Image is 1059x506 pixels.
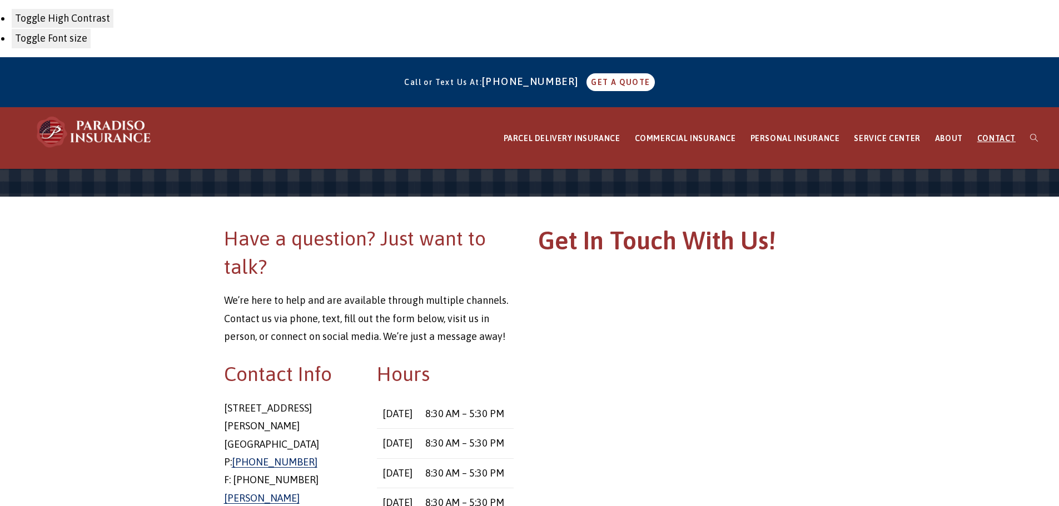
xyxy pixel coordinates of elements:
p: We’re here to help and are available through multiple channels. Contact us via phone, text, fill ... [224,292,514,345]
a: PARCEL DELIVERY INSURANCE [496,108,628,169]
h1: Get In Touch With Us! [538,224,828,263]
span: CONTACT [977,134,1016,143]
h2: Hours [377,360,514,388]
a: COMMERCIAL INSURANCE [628,108,743,169]
a: GET A QUOTE [586,73,654,91]
a: CONTACT [970,108,1023,169]
a: PERSONAL INSURANCE [743,108,847,169]
h2: Contact Info [224,360,361,388]
a: [PHONE_NUMBER] [232,456,317,468]
time: 8:30 AM – 5:30 PM [425,437,504,449]
a: [PHONE_NUMBER] [482,76,584,87]
td: [DATE] [377,429,419,458]
button: Toggle Font size [11,28,91,48]
span: PERSONAL INSURANCE [750,134,840,143]
button: Toggle High Contrast [11,8,114,28]
h2: Have a question? Just want to talk? [224,224,514,280]
img: Paradiso Insurance [33,116,156,149]
span: Toggle Font size [15,32,87,44]
time: 8:30 AM – 5:30 PM [425,408,504,419]
span: PARCEL DELIVERY INSURANCE [504,134,620,143]
span: Call or Text Us At: [404,78,482,87]
span: ABOUT [935,134,963,143]
time: 8:30 AM – 5:30 PM [425,467,504,479]
span: Toggle High Contrast [15,12,110,24]
td: [DATE] [377,399,419,429]
a: ABOUT [928,108,970,169]
span: SERVICE CENTER [854,134,920,143]
td: [DATE] [377,458,419,488]
span: COMMERCIAL INSURANCE [635,134,736,143]
a: SERVICE CENTER [847,108,927,169]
